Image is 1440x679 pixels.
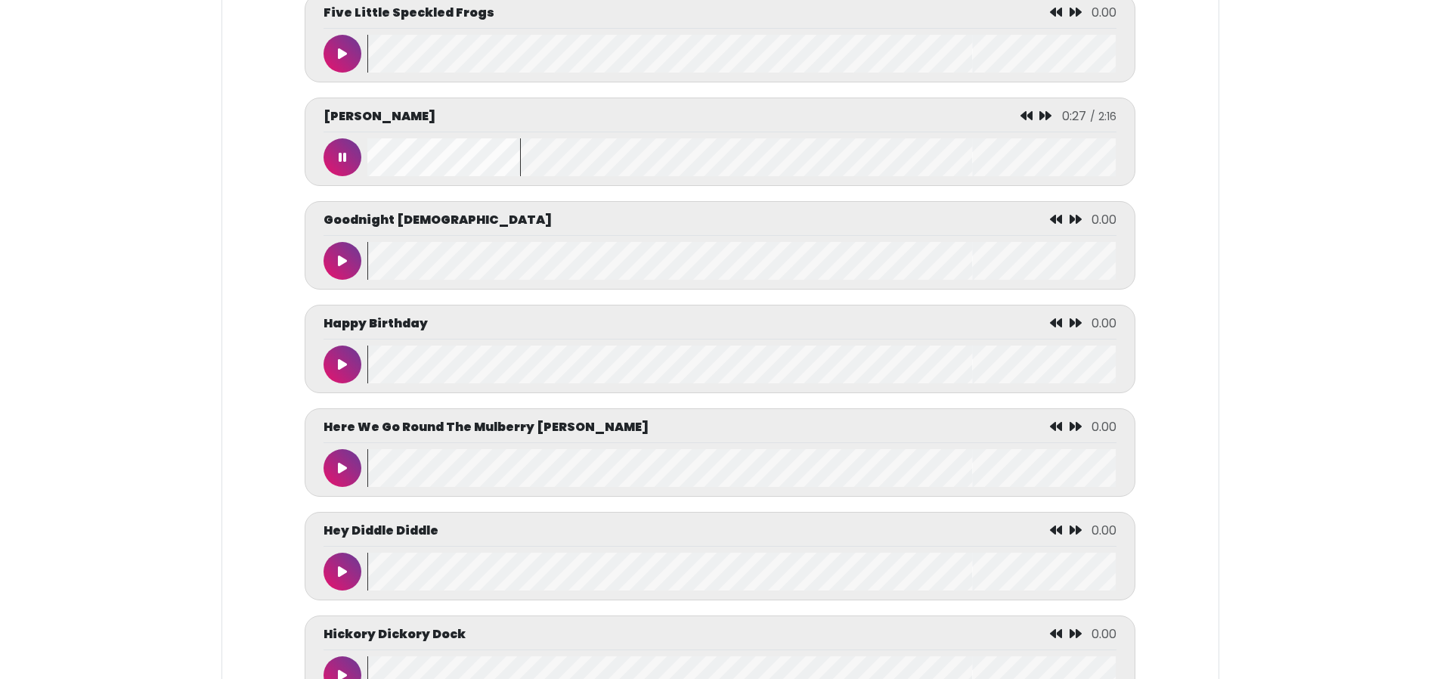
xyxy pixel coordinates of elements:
span: / 2:16 [1090,109,1116,124]
span: 0:27 [1062,107,1086,125]
p: Hickory Dickory Dock [324,625,466,643]
span: 0.00 [1092,315,1116,332]
p: Here We Go Round The Mulberry [PERSON_NAME] [324,418,649,436]
p: Hey Diddle Diddle [324,522,438,540]
p: Goodnight [DEMOGRAPHIC_DATA] [324,211,552,229]
span: 0.00 [1092,522,1116,539]
span: 0.00 [1092,418,1116,436]
span: 0.00 [1092,4,1116,21]
p: [PERSON_NAME] [324,107,435,126]
p: Five Little Speckled Frogs [324,4,494,22]
span: 0.00 [1092,211,1116,228]
p: Happy Birthday [324,315,428,333]
span: 0.00 [1092,625,1116,643]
